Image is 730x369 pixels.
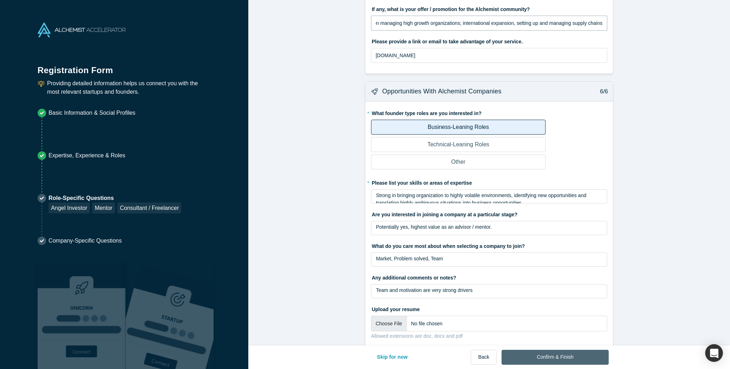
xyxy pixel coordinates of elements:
label: Please list your skills or areas of expertise [371,177,607,187]
img: Prism AI [126,264,214,369]
input: e.x. calendly.com/jane-doe or consultant@example.com [371,48,607,63]
div: rdw-wrapper [371,221,607,235]
label: Please provide a link or email to take advantage of your service. [371,36,607,45]
div: Allowed extensions are doc, docx and pdf [371,332,607,340]
div: rdw-editor [376,255,603,269]
div: Mentor [92,202,115,213]
div: rdw-editor [376,287,603,301]
p: Company-Specific Questions [49,237,122,245]
div: rdw-editor [376,223,603,238]
p: Business-Leaning Roles [428,123,489,131]
p: 6/6 [596,87,608,96]
label: Upload your resume [371,303,607,313]
span: Potentially yes, highest value as an advisor / mentor. [376,224,492,230]
label: What do you care most about when selecting a company to join? [371,240,607,250]
div: rdw-wrapper [371,189,607,204]
label: What founder type roles are you interested in? [371,107,607,117]
button: Back [471,350,497,365]
p: Technical-Leaning Roles [427,140,489,149]
div: Angel Investor [49,202,90,213]
p: Expertise, Experience & Roles [49,151,125,160]
button: Skip for now [370,350,415,365]
input: e.x. Free Consultation to review current IP [371,16,607,31]
img: Robust Technologies [38,264,126,369]
span: Strong in bringing organization to highly volatile environments, identifying new opportunities an... [376,192,588,206]
div: Consultant / Freelancer [117,202,181,213]
label: Are you interested in joining a company at a particular stage? [371,208,607,218]
div: rdw-wrapper [371,253,607,267]
label: If any, what is your offer / promotion for the Alchemist community? [371,3,607,13]
span: Market, Problem solved, Team [376,256,443,261]
p: Role-Specific Questions [49,194,181,202]
span: Team and motivation are very strong drivers [376,287,472,293]
p: Basic Information & Social Profiles [49,109,136,117]
h3: Opportunities with Alchemist companies [382,87,501,96]
div: rdw-editor [376,192,603,206]
div: rdw-wrapper [371,284,607,298]
img: Alchemist Accelerator Logo [38,22,126,37]
label: Any additional comments or notes? [371,272,607,282]
p: Providing detailed information helps us connect you with the most relevant startups and founders. [47,79,211,96]
h1: Registration Form [38,56,211,77]
button: Confirm & Finish [502,350,608,365]
p: Other [451,158,465,166]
